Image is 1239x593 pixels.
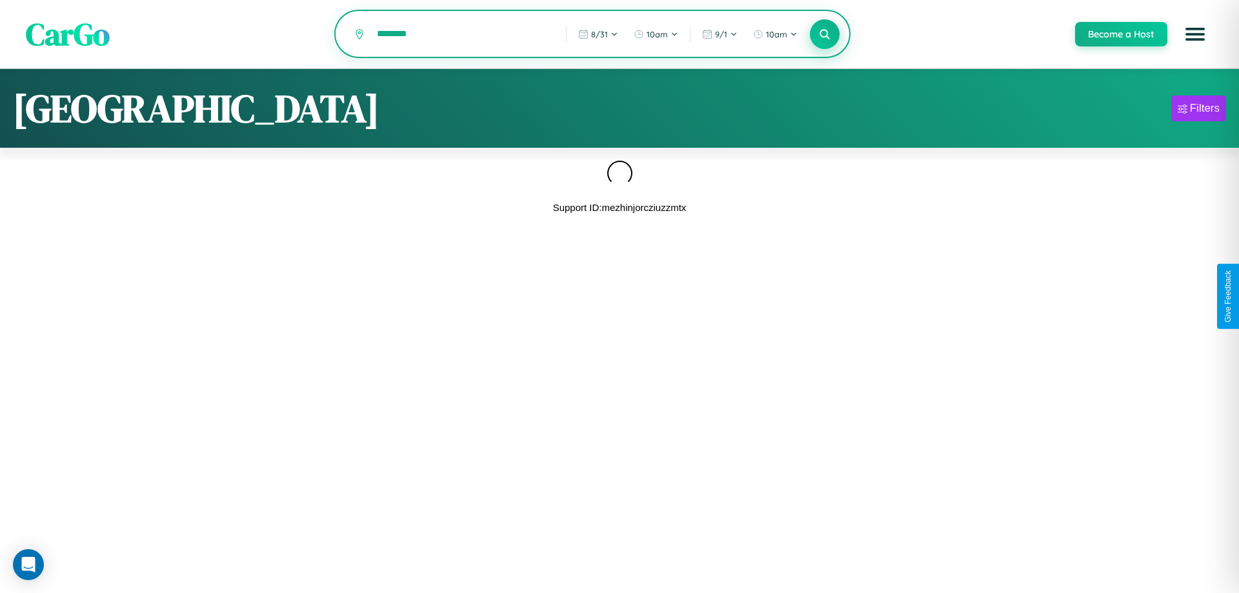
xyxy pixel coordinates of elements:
[572,24,625,45] button: 8/31
[591,29,608,39] span: 8 / 31
[1171,95,1226,121] button: Filters
[1190,102,1220,115] div: Filters
[696,24,744,45] button: 9/1
[13,549,44,580] div: Open Intercom Messenger
[26,13,110,55] span: CarGo
[13,82,379,135] h1: [GEOGRAPHIC_DATA]
[766,29,787,39] span: 10am
[553,199,687,216] p: Support ID: mezhinjorcziuzzmtx
[1075,22,1167,46] button: Become a Host
[747,24,804,45] button: 10am
[715,29,727,39] span: 9 / 1
[627,24,685,45] button: 10am
[1224,270,1233,323] div: Give Feedback
[647,29,668,39] span: 10am
[1177,16,1213,52] button: Open menu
